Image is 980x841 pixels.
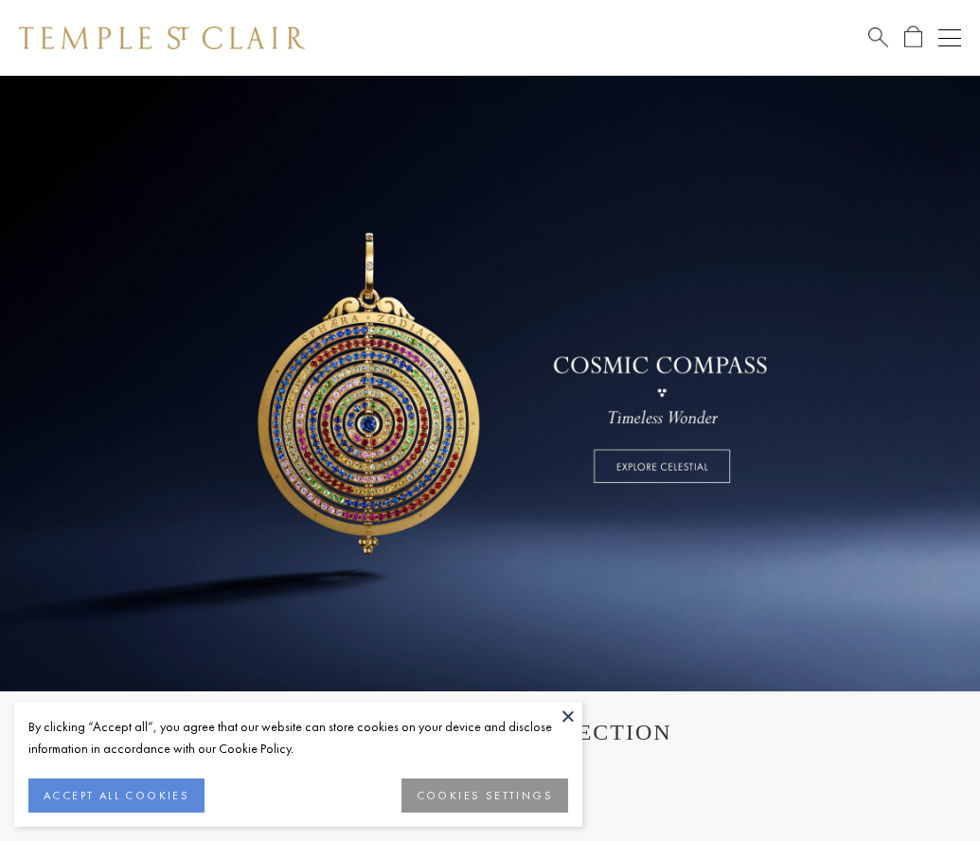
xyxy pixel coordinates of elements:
a: Search [868,26,888,49]
img: Temple St. Clair [19,27,305,49]
button: COOKIES SETTINGS [401,778,568,813]
button: Open navigation [938,27,961,49]
a: Open Shopping Bag [904,26,922,49]
div: By clicking “Accept all”, you agree that our website can store cookies on your device and disclos... [28,716,568,760]
button: ACCEPT ALL COOKIES [28,778,205,813]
